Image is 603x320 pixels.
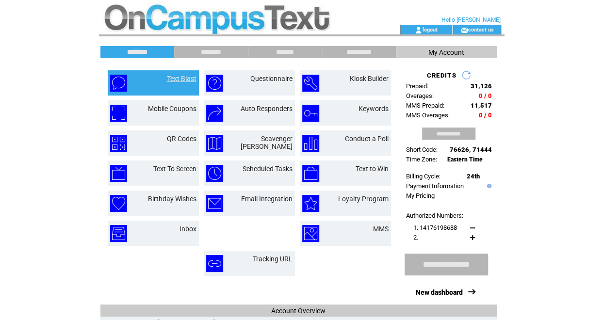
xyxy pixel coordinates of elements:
span: MMS Prepaid: [406,102,444,109]
a: Text to Win [356,165,389,173]
span: 0 / 0 [479,112,492,119]
span: CREDITS [426,72,456,79]
img: text-blast.png [110,75,127,92]
img: qr-codes.png [110,135,127,152]
img: email-integration.png [206,195,223,212]
img: mobile-coupons.png [110,105,127,122]
img: tracking-url.png [206,255,223,272]
a: Payment Information [406,182,464,190]
span: Overages: [406,92,434,99]
span: 76626, 71444 [450,146,492,153]
a: Text To Screen [153,165,196,173]
a: Inbox [179,225,196,233]
a: Conduct a Poll [345,135,389,143]
a: My Pricing [406,192,435,199]
span: Account Overview [271,307,326,315]
img: auto-responders.png [206,105,223,122]
span: 2. [413,234,418,241]
a: Scheduled Tasks [243,165,293,173]
span: MMS Overages: [406,112,450,119]
img: account_icon.gif [415,26,422,34]
img: scheduled-tasks.png [206,165,223,182]
a: Birthday Wishes [148,195,196,203]
img: loyalty-program.png [302,195,319,212]
a: MMS [373,225,389,233]
a: Text Blast [167,75,196,82]
span: 11,517 [471,102,492,109]
span: Prepaid: [406,82,428,90]
span: My Account [428,48,464,56]
img: questionnaire.png [206,75,223,92]
a: Auto Responders [241,105,293,112]
a: contact us [468,26,493,32]
a: Mobile Coupons [148,105,196,112]
a: Questionnaire [250,75,293,82]
img: keywords.png [302,105,319,122]
img: conduct-a-poll.png [302,135,319,152]
img: mms.png [302,225,319,242]
span: 31,126 [471,82,492,90]
a: Scavenger [PERSON_NAME] [241,135,293,150]
a: New dashboard [416,288,463,296]
span: Time Zone: [406,156,437,163]
span: 24th [467,173,480,180]
img: birthday-wishes.png [110,195,127,212]
a: Email Integration [241,195,293,203]
span: Eastern Time [447,156,483,163]
img: text-to-win.png [302,165,319,182]
img: kiosk-builder.png [302,75,319,92]
img: text-to-screen.png [110,165,127,182]
a: Kiosk Builder [350,75,389,82]
a: logout [422,26,437,32]
span: 0 / 0 [479,92,492,99]
img: inbox.png [110,225,127,242]
img: contact_us_icon.gif [460,26,468,34]
span: Authorized Numbers: [406,212,463,219]
span: Hello [PERSON_NAME] [441,16,501,23]
img: scavenger-hunt.png [206,135,223,152]
a: Loyalty Program [338,195,389,203]
a: Keywords [359,105,389,112]
a: Tracking URL [253,255,293,263]
span: Short Code: [406,146,438,153]
a: QR Codes [167,135,196,143]
span: 1. 14176198688 [413,224,457,231]
img: help.gif [485,184,491,188]
span: Billing Cycle: [406,173,440,180]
